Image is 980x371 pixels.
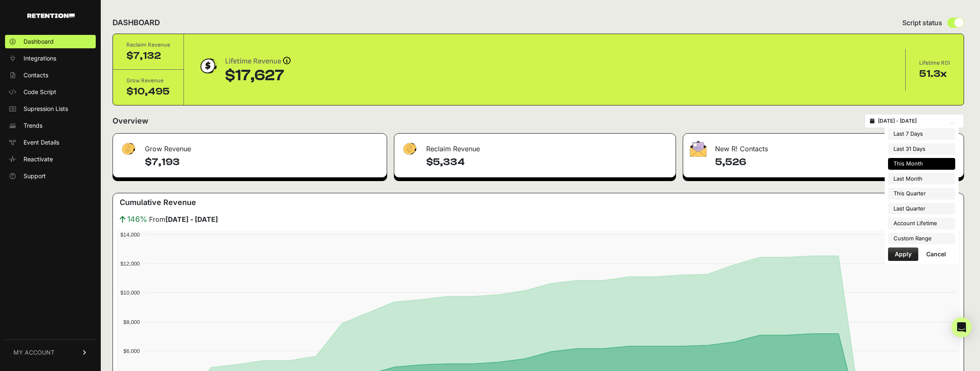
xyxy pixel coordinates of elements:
[225,55,291,67] div: Lifetime Revenue
[5,68,96,82] a: Contacts
[394,134,676,159] div: Reclaim Revenue
[888,158,955,170] li: This Month
[5,85,96,99] a: Code Script
[888,188,955,200] li: This Quarter
[197,55,218,76] img: dollar-coin-05c43ed7efb7bc0c12610022525b4bbbb207c7efeef5aecc26f025e68dcafac9.png
[121,260,140,267] text: $12,000
[24,71,48,79] span: Contacts
[5,119,96,132] a: Trends
[888,143,955,155] li: Last 31 Days
[888,203,955,215] li: Last Quarter
[888,218,955,229] li: Account Lifetime
[120,197,196,208] h3: Cumulative Revenue
[919,67,950,81] div: 51.3x
[715,155,957,169] h4: 5,526
[123,319,140,325] text: $8,000
[920,247,953,261] button: Cancel
[127,213,147,225] span: 146%
[126,76,170,85] div: Grow Revenue
[126,85,170,98] div: $10,495
[5,339,96,365] a: MY ACCOUNT
[113,17,160,29] h2: DASHBOARD
[401,141,418,157] img: fa-dollar-13500eef13a19c4ab2b9ed9ad552e47b0d9fc28b02b83b90ba0e00f96d6372e9.png
[126,49,170,63] div: $7,132
[683,134,964,159] div: New R! Contacts
[225,67,291,84] div: $17,627
[426,155,669,169] h4: $5,334
[24,121,42,130] span: Trends
[27,13,75,18] img: Retention.com
[149,214,218,224] span: From
[902,18,942,28] span: Script status
[919,59,950,67] div: Lifetime ROI
[24,105,68,113] span: Supression Lists
[5,52,96,65] a: Integrations
[888,233,955,245] li: Custom Range
[165,215,218,224] strong: [DATE] - [DATE]
[690,141,707,157] img: fa-envelope-19ae18322b30453b285274b1b8af3d052b27d846a4fbe8435d1a52b978f639a2.png
[5,136,96,149] a: Event Details
[888,247,918,261] button: Apply
[126,41,170,49] div: Reclaim Revenue
[24,88,56,96] span: Code Script
[113,115,148,127] h2: Overview
[24,37,54,46] span: Dashboard
[951,317,972,337] div: Open Intercom Messenger
[13,348,55,357] span: MY ACCOUNT
[888,173,955,185] li: Last Month
[120,141,136,157] img: fa-dollar-13500eef13a19c4ab2b9ed9ad552e47b0d9fc28b02b83b90ba0e00f96d6372e9.png
[5,169,96,183] a: Support
[5,153,96,166] a: Reactivate
[121,232,140,238] text: $14,000
[24,54,56,63] span: Integrations
[145,155,380,169] h4: $7,193
[5,35,96,48] a: Dashboard
[123,348,140,354] text: $6,000
[24,138,59,147] span: Event Details
[121,289,140,296] text: $10,000
[888,128,955,140] li: Last 7 Days
[24,155,53,163] span: Reactivate
[5,102,96,116] a: Supression Lists
[113,134,387,159] div: Grow Revenue
[24,172,46,180] span: Support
